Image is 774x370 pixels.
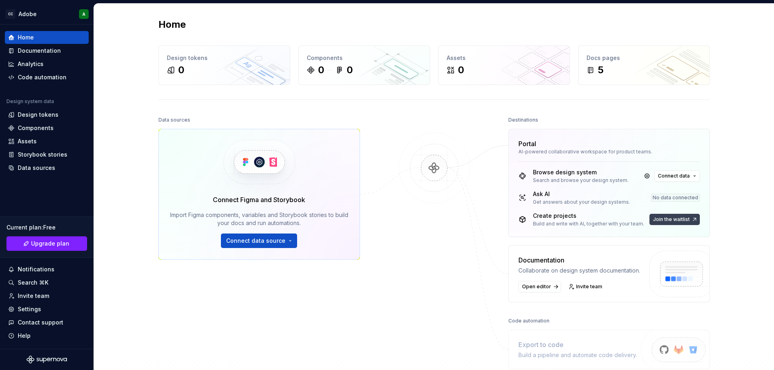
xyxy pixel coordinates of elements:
[5,135,89,148] a: Assets
[5,276,89,289] button: Search ⌘K
[18,305,41,313] div: Settings
[178,64,184,76] div: 0
[578,45,710,85] a: Docs pages5
[518,149,700,155] div: AI-powered collaborative workspace for product teams.
[18,279,48,287] div: Search ⌘K
[5,58,89,70] a: Analytics
[533,177,628,184] div: Search and browse your design system.
[533,190,630,198] div: Ask AI
[5,161,89,174] a: Data sources
[518,139,536,149] div: Portal
[347,64,353,76] div: 0
[18,137,37,145] div: Assets
[19,10,37,18] div: Adobe
[658,173,690,179] span: Connect data
[654,170,700,182] button: Connect data
[649,214,700,225] button: Join the waitlist
[6,223,87,232] div: Current plan : Free
[170,211,348,227] div: Import Figma components, variables and Storybook stories to build your docs and run automations.
[318,64,324,76] div: 0
[5,303,89,316] a: Settings
[518,255,640,265] div: Documentation
[587,54,701,62] div: Docs pages
[522,283,551,290] span: Open editor
[18,73,67,81] div: Code automation
[518,267,640,275] div: Collaborate on design system documentation.
[18,47,61,55] div: Documentation
[158,45,290,85] a: Design tokens0
[5,71,89,84] a: Code automation
[27,356,67,364] svg: Supernova Logo
[5,31,89,44] a: Home
[5,148,89,161] a: Storybook stories
[533,212,644,220] div: Create projects
[518,351,637,359] div: Build a pipeline and automate code delivery.
[5,122,89,134] a: Components
[533,199,630,205] div: Get answers about your design systems.
[508,315,549,327] div: Code automation
[458,64,464,76] div: 0
[518,281,561,292] a: Open editor
[566,281,606,292] a: Invite team
[6,9,15,19] div: CC
[447,54,562,62] div: Assets
[221,234,297,248] button: Connect data source
[533,221,644,227] div: Build and write with AI, together with your team.
[518,340,637,349] div: Export to code
[6,98,54,105] div: Design system data
[31,240,69,248] span: Upgrade plan
[5,316,89,329] button: Contact support
[651,194,700,202] div: No data connected
[298,45,430,85] a: Components00
[18,124,54,132] div: Components
[5,289,89,302] a: Invite team
[5,263,89,276] button: Notifications
[158,114,190,126] div: Data sources
[5,44,89,57] a: Documentation
[6,236,87,251] button: Upgrade plan
[508,114,538,126] div: Destinations
[576,283,602,290] span: Invite team
[598,64,603,76] div: 5
[307,54,422,62] div: Components
[213,195,305,205] div: Connect Figma and Storybook
[653,216,690,223] span: Join the waitlist
[533,168,628,176] div: Browse design system
[158,18,186,31] h2: Home
[18,332,31,340] div: Help
[18,111,58,119] div: Design tokens
[2,5,92,23] button: CCAdobeA
[18,60,44,68] div: Analytics
[18,33,34,41] div: Home
[226,237,285,245] span: Connect data source
[167,54,282,62] div: Design tokens
[5,329,89,342] button: Help
[438,45,570,85] a: Assets0
[82,11,85,17] div: A
[18,151,67,159] div: Storybook stories
[5,108,89,121] a: Design tokens
[18,318,63,327] div: Contact support
[18,164,55,172] div: Data sources
[18,265,54,273] div: Notifications
[18,292,49,300] div: Invite team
